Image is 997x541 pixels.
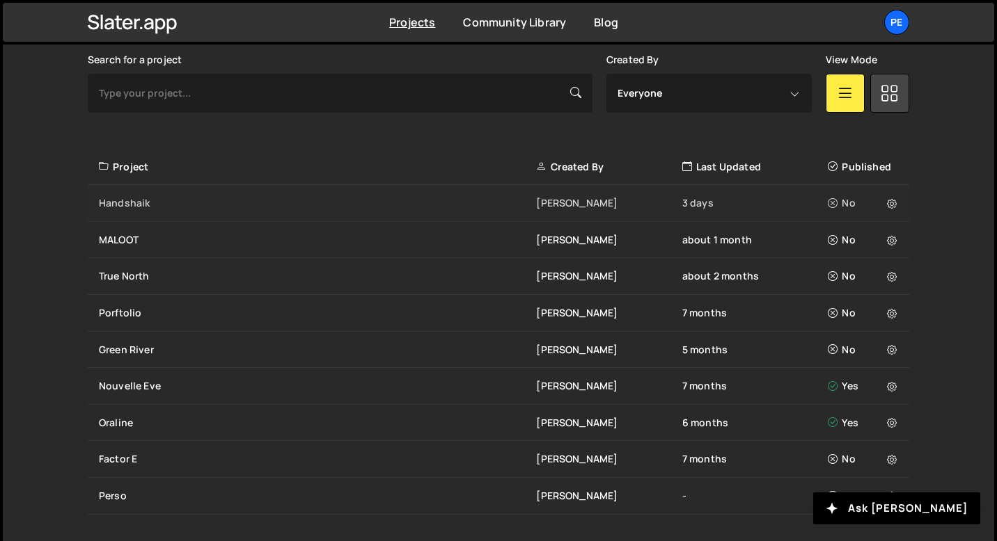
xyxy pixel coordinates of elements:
div: 7 months [682,306,828,320]
div: [PERSON_NAME] [536,233,682,247]
label: Search for a project [88,54,182,65]
a: Perso [PERSON_NAME] - No [88,478,909,515]
div: Oraline [99,416,536,430]
a: Handshaik [PERSON_NAME] 3 days No [88,185,909,222]
a: Factor E [PERSON_NAME] 7 months No [88,441,909,478]
div: about 2 months [682,269,828,283]
div: Published [828,160,901,174]
div: Last Updated [682,160,828,174]
input: Type your project... [88,74,592,113]
label: Created By [606,54,659,65]
div: Yes [828,379,901,393]
div: [PERSON_NAME] [536,489,682,503]
div: - [682,489,828,503]
a: Blog [594,15,618,30]
a: Community Library [463,15,566,30]
div: Perso [99,489,536,503]
div: Project [99,160,536,174]
div: 7 months [682,379,828,393]
button: Ask [PERSON_NAME] [813,492,980,524]
a: Oraline [PERSON_NAME] 6 months Yes [88,405,909,442]
div: 3 days [682,196,828,210]
div: Nouvelle Eve [99,379,536,393]
div: 5 months [682,343,828,357]
div: Created By [536,160,682,174]
a: Porftolio [PERSON_NAME] 7 months No [88,295,909,332]
div: [PERSON_NAME] [536,452,682,466]
label: View Mode [826,54,877,65]
div: [PERSON_NAME] [536,196,682,210]
div: Factor E [99,452,536,466]
div: No [828,306,901,320]
div: [PERSON_NAME] [536,269,682,283]
div: Handshaik [99,196,536,210]
div: [PERSON_NAME] [536,306,682,320]
div: No [828,343,901,357]
div: [PERSON_NAME] [536,416,682,430]
a: MALOOT [PERSON_NAME] about 1 month No [88,222,909,259]
a: Pe [884,10,909,35]
div: 7 months [682,452,828,466]
div: Yes [828,416,901,430]
div: True North [99,269,536,283]
a: Green River [PERSON_NAME] 5 months No [88,332,909,369]
div: No [828,269,901,283]
div: Green River [99,343,536,357]
div: MALOOT [99,233,536,247]
div: No [828,233,901,247]
div: No [828,196,901,210]
div: No [828,452,901,466]
div: Porftolio [99,306,536,320]
a: Nouvelle Eve [PERSON_NAME] 7 months Yes [88,368,909,405]
div: [PERSON_NAME] [536,343,682,357]
div: 6 months [682,416,828,430]
a: True North [PERSON_NAME] about 2 months No [88,258,909,295]
div: about 1 month [682,233,828,247]
a: Projects [389,15,435,30]
div: [PERSON_NAME] [536,379,682,393]
div: No [828,489,901,503]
